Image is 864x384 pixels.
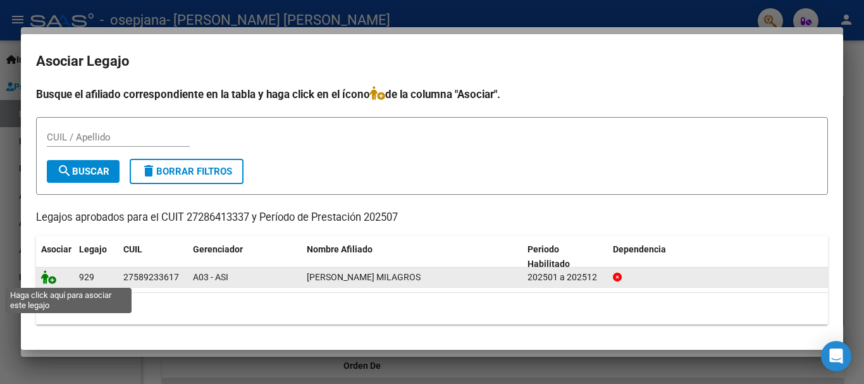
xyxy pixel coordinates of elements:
[522,236,608,278] datatable-header-cell: Periodo Habilitado
[36,293,828,325] div: 1 registros
[123,270,179,285] div: 27589233617
[57,163,72,178] mat-icon: search
[307,244,373,254] span: Nombre Afiliado
[36,49,828,73] h2: Asociar Legajo
[123,244,142,254] span: CUIL
[74,236,118,278] datatable-header-cell: Legajo
[79,244,107,254] span: Legajo
[528,270,603,285] div: 202501 a 202512
[118,236,188,278] datatable-header-cell: CUIL
[41,244,71,254] span: Asociar
[36,210,828,226] p: Legajos aprobados para el CUIT 27286413337 y Período de Prestación 202507
[821,341,851,371] div: Open Intercom Messenger
[193,272,228,282] span: A03 - ASI
[302,236,522,278] datatable-header-cell: Nombre Afiliado
[528,244,570,269] span: Periodo Habilitado
[141,166,232,177] span: Borrar Filtros
[193,244,243,254] span: Gerenciador
[36,86,828,102] h4: Busque el afiliado correspondiente en la tabla y haga click en el ícono de la columna "Asociar".
[613,244,666,254] span: Dependencia
[188,236,302,278] datatable-header-cell: Gerenciador
[47,160,120,183] button: Buscar
[141,163,156,178] mat-icon: delete
[57,166,109,177] span: Buscar
[307,272,421,282] span: GRASSI ATENEA MILAGROS
[36,236,74,278] datatable-header-cell: Asociar
[608,236,829,278] datatable-header-cell: Dependencia
[130,159,244,184] button: Borrar Filtros
[79,272,94,282] span: 929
